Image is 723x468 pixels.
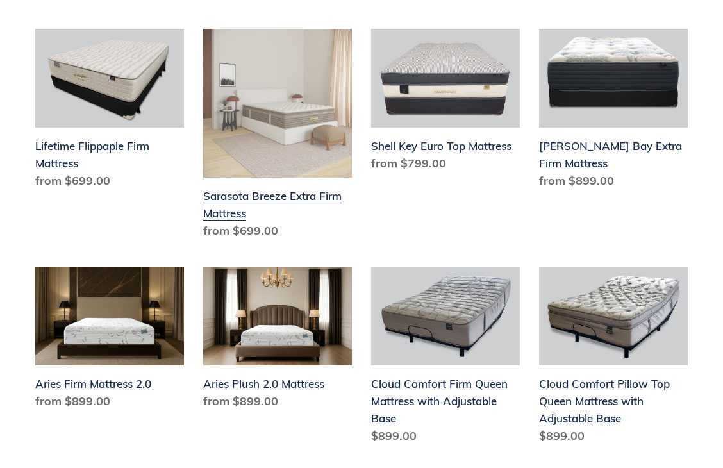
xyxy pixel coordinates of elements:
[371,29,520,178] a: Shell Key Euro Top Mattress
[539,29,688,195] a: Chadwick Bay Extra Firm Mattress
[35,267,184,415] a: Aries Firm Mattress 2.0
[371,267,520,450] a: Cloud Comfort Firm Queen Mattress with Adjustable Base
[203,29,352,244] a: Sarasota Breeze Extra Firm Mattress
[203,267,352,415] a: Aries Plush 2.0 Mattress
[539,267,688,450] a: Cloud Comfort Pillow Top Queen Mattress with Adjustable Base
[35,29,184,195] a: Lifetime Flippaple Firm Mattress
